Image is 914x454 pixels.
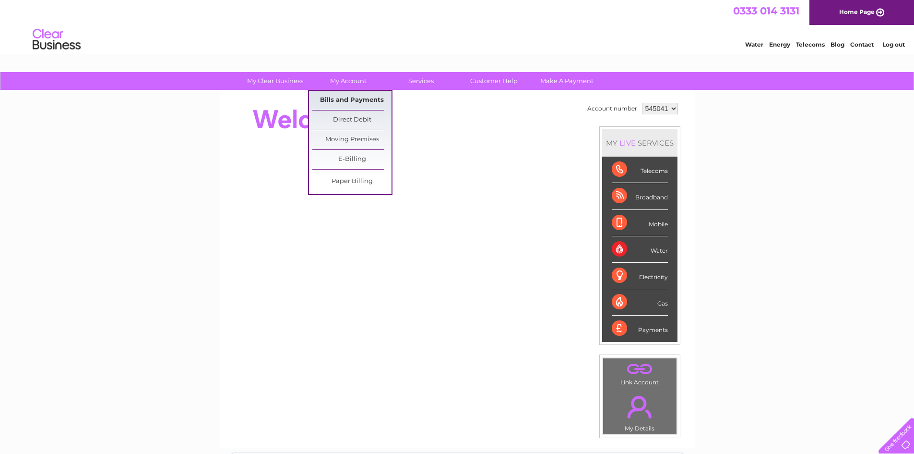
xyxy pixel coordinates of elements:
a: Paper Billing [312,172,392,191]
a: 0333 014 3131 [733,5,799,17]
a: Moving Premises [312,130,392,149]
div: Electricity [612,263,668,289]
a: My Clear Business [236,72,315,90]
td: Link Account [603,358,677,388]
div: Water [612,236,668,263]
img: logo.png [32,25,81,54]
div: Payments [612,316,668,342]
a: Contact [850,41,874,48]
a: Telecoms [796,41,825,48]
a: Direct Debit [312,110,392,130]
a: Bills and Payments [312,91,392,110]
a: Customer Help [454,72,534,90]
a: My Account [309,72,388,90]
a: Log out [882,41,905,48]
td: Account number [585,100,640,117]
div: Mobile [612,210,668,236]
div: MY SERVICES [602,129,677,157]
a: Blog [831,41,844,48]
div: Gas [612,289,668,316]
a: Services [381,72,461,90]
div: Clear Business is a trading name of Verastar Limited (registered in [GEOGRAPHIC_DATA] No. 3667643... [231,5,684,47]
a: E-Billing [312,150,392,169]
a: Make A Payment [527,72,606,90]
div: LIVE [617,138,638,147]
a: . [605,361,674,378]
a: Energy [769,41,790,48]
td: My Details [603,388,677,435]
div: Telecoms [612,157,668,183]
div: Broadband [612,183,668,209]
a: . [605,390,674,424]
a: Water [745,41,763,48]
